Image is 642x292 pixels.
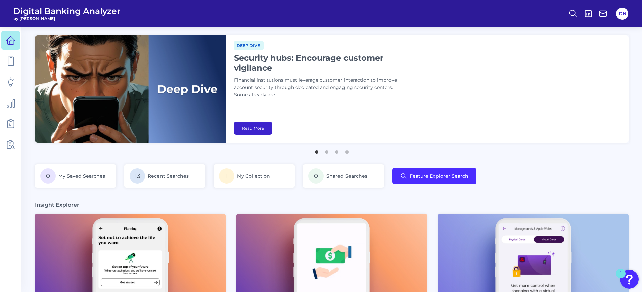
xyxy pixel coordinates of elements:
[214,164,295,188] a: 1My Collection
[40,168,56,184] span: 0
[326,173,367,179] span: Shared Searches
[35,201,79,208] h3: Insight Explorer
[620,270,639,289] button: Open Resource Center, 1 new notification
[619,274,622,282] div: 1
[308,168,324,184] span: 0
[219,168,234,184] span: 1
[313,147,320,154] button: 1
[234,77,402,99] p: Financial institutions must leverage customer interaction to improve account security through ded...
[323,147,330,154] button: 2
[35,35,226,143] img: bannerImg
[13,16,121,21] span: by [PERSON_NAME]
[234,53,402,73] h1: Security hubs: Encourage customer vigilance
[35,164,116,188] a: 0My Saved Searches
[13,6,121,16] span: Digital Banking Analyzer
[130,168,145,184] span: 13
[333,147,340,154] button: 3
[58,173,105,179] span: My Saved Searches
[616,8,628,20] button: DN
[234,42,264,48] a: Deep dive
[303,164,384,188] a: 0Shared Searches
[392,168,476,184] button: Feature Explorer Search
[148,173,189,179] span: Recent Searches
[410,173,468,179] span: Feature Explorer Search
[124,164,205,188] a: 13Recent Searches
[234,122,272,135] a: Read More
[343,147,350,154] button: 4
[237,173,270,179] span: My Collection
[234,41,264,50] span: Deep dive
